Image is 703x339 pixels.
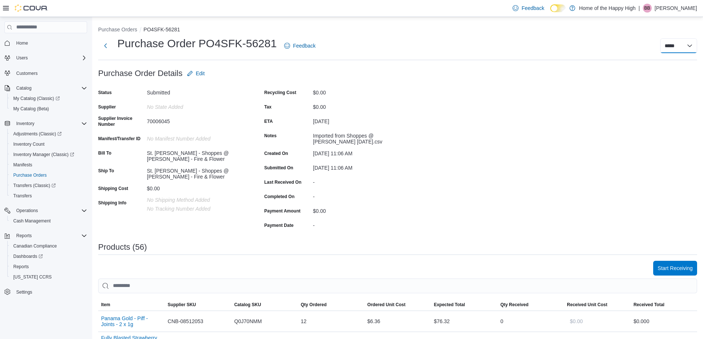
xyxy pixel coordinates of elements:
p: | [638,4,640,13]
label: Created On [264,151,288,156]
button: PO4SFK-56281 [144,27,180,32]
span: My Catalog (Classic) [13,96,60,101]
label: Completed On [264,194,294,200]
a: Inventory Manager (Classic) [7,149,90,160]
span: Catalog [13,84,87,93]
span: Reports [13,231,87,240]
button: Edit [184,66,208,81]
button: Catalog SKU [231,299,298,311]
button: Supplier SKU [165,299,231,311]
button: Inventory [13,119,37,128]
a: [US_STATE] CCRS [10,273,55,281]
span: Q0J70NMM [234,317,262,326]
span: CNB-08512053 [168,317,203,326]
button: Inventory Count [7,139,90,149]
button: Received Total [631,299,697,311]
div: $0.00 [313,205,412,214]
a: Manifests [10,160,35,169]
label: Submitted On [264,165,293,171]
a: Inventory Manager (Classic) [10,150,77,159]
button: Qty Ordered [298,299,364,311]
a: Feedback [510,1,547,15]
span: Received Total [634,302,665,308]
h3: Products (56) [98,243,147,252]
span: Canadian Compliance [13,243,57,249]
span: My Catalog (Beta) [10,104,87,113]
span: Expected Total [434,302,465,308]
span: Feedback [293,42,316,49]
a: Transfers [10,191,35,200]
span: Inventory Manager (Classic) [13,152,74,158]
h3: Purchase Order Details [98,69,183,78]
span: Ordered Unit Cost [367,302,405,308]
a: My Catalog (Beta) [10,104,52,113]
div: [DATE] 11:06 AM [313,148,412,156]
nav: An example of EuiBreadcrumbs [98,26,697,35]
label: Shipping Info [98,200,127,206]
span: Cash Management [13,218,51,224]
div: [DATE] [313,115,412,124]
a: Reports [10,262,32,271]
label: Notes [264,133,276,139]
span: Transfers [13,193,32,199]
p: Home of the Happy High [579,4,635,13]
button: Transfers [7,191,90,201]
a: Customers [13,69,41,78]
div: Brianna Burton [643,4,652,13]
a: Inventory Count [10,140,48,149]
a: Settings [13,288,35,297]
label: Last Received On [264,179,301,185]
button: My Catalog (Beta) [7,104,90,114]
button: Catalog [13,84,34,93]
button: Received Unit Cost [564,299,630,311]
span: Supplier SKU [168,302,196,308]
label: Tax [264,104,272,110]
button: Start Receiving [653,261,697,276]
label: ETA [264,118,273,124]
a: Canadian Compliance [10,242,60,250]
label: Supplier [98,104,116,110]
nav: Complex example [4,35,87,316]
span: Manifests [13,162,32,168]
span: Reports [16,233,32,239]
a: Adjustments (Classic) [7,129,90,139]
div: Imported from Shoppes @ [PERSON_NAME] [DATE].csv [313,130,412,145]
span: Inventory [16,121,34,127]
p: No Shipping Method added [147,197,246,203]
a: Dashboards [10,252,46,261]
div: [DATE] 11:06 AM [313,162,412,171]
div: $0.00 0 [634,317,694,326]
span: Settings [13,287,87,297]
span: Start Receiving [658,264,693,272]
span: Home [16,40,28,46]
a: Purchase Orders [10,171,50,180]
span: Edit [196,70,205,77]
div: $0.00 [313,101,412,110]
p: [PERSON_NAME] [655,4,697,13]
span: Operations [13,206,87,215]
button: Users [13,53,31,62]
div: St. [PERSON_NAME] - Shoppes @ [PERSON_NAME] - Fire & Flower [147,165,246,180]
button: Operations [13,206,41,215]
span: Reports [10,262,87,271]
label: Supplier Invoice Number [98,115,144,127]
button: Expected Total [431,299,497,311]
span: Transfers (Classic) [13,183,56,188]
div: No Manifest Number added [147,133,246,142]
span: Feedback [521,4,544,12]
button: Inventory [1,118,90,129]
span: Dashboards [13,253,43,259]
label: Manifest/Transfer ID [98,136,141,142]
span: Qty Ordered [301,302,327,308]
span: Home [13,38,87,48]
span: Dashboards [10,252,87,261]
span: Settings [16,289,32,295]
span: BB [644,4,650,13]
span: Transfers [10,191,87,200]
button: Users [1,53,90,63]
a: Home [13,39,31,48]
span: Received Unit Cost [567,302,607,308]
button: Purchase Orders [98,27,137,32]
span: Operations [16,208,38,214]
